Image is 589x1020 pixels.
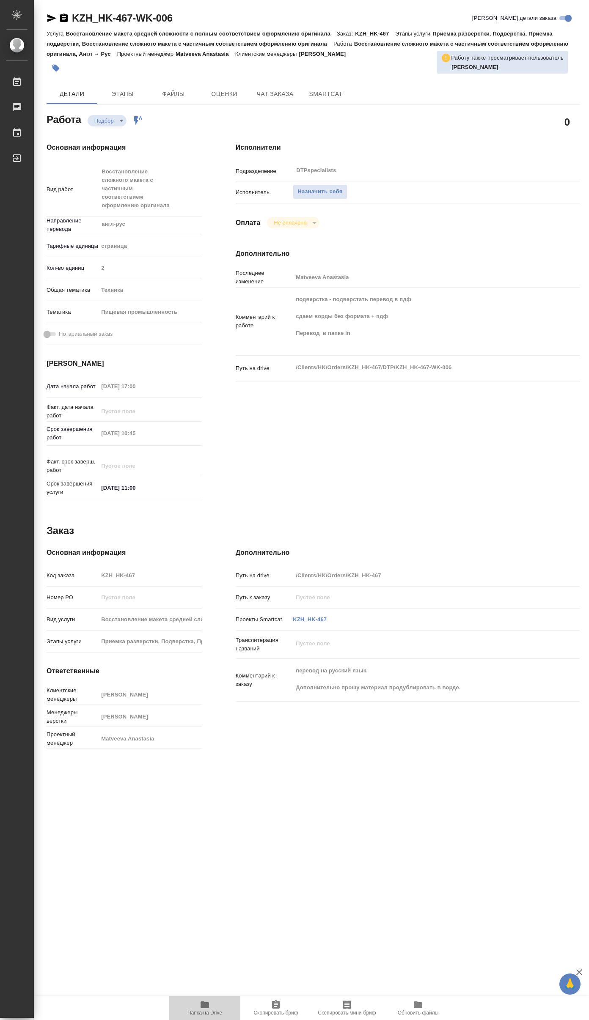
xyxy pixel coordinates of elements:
[293,271,551,283] input: Пустое поле
[236,672,293,688] p: Комментарий к заказу
[66,30,336,37] p: Восстановление макета средней сложности с полным соответствием оформлению оригинала
[236,249,580,259] h4: Дополнительно
[72,12,173,24] a: KZH_HK-467-WK-006
[47,730,98,747] p: Проектный менеджер
[293,184,347,199] button: Назначить себя
[47,359,202,369] h4: [PERSON_NAME]
[102,89,143,99] span: Этапы
[153,89,194,99] span: Файлы
[236,364,293,373] p: Путь на drive
[47,111,81,126] h2: Работа
[98,460,172,472] input: Пустое поле
[98,482,172,494] input: ✎ Введи что-нибудь
[47,59,65,77] button: Добавить тэг
[293,664,551,695] textarea: перевод на русский язык. Дополнительно прошу материал продублировать в ворде.
[98,262,201,274] input: Пустое поле
[47,185,98,194] p: Вид работ
[98,305,201,319] div: Пищевая промышленность
[297,187,342,197] span: Назначить себя
[98,405,172,417] input: Пустое поле
[47,708,98,725] p: Менеджеры верстки
[47,666,202,676] h4: Ответственные
[236,143,580,153] h4: Исполнители
[236,571,293,580] p: Путь на drive
[451,63,564,71] p: Петрова Валерия
[559,973,581,995] button: 🙏
[47,286,98,294] p: Общая тематика
[98,732,201,745] input: Пустое поле
[98,688,201,701] input: Пустое поле
[236,269,293,286] p: Последнее изменение
[293,569,551,581] input: Пустое поле
[47,30,66,37] p: Услуга
[98,635,201,647] input: Пустое поле
[92,117,116,124] button: Подбор
[47,308,98,316] p: Тематика
[236,188,293,197] p: Исполнитель
[333,41,354,47] p: Работа
[236,313,293,330] p: Комментарий к работе
[98,380,172,392] input: Пустое поле
[395,30,432,37] p: Этапы услуги
[47,686,98,703] p: Клиентские менеджеры
[47,30,553,47] p: Приемка разверстки, Подверстка, Приемка подверстки, Восстановление сложного макета с частичным со...
[47,242,98,250] p: Тарифные единицы
[355,30,395,37] p: KZH_HK-467
[293,292,551,349] textarea: подверстка - подверстать перевод в пдф сдаем ворды без формата + пдф Перевод в папке in
[88,115,127,126] div: Подбор
[59,330,113,338] span: Нотариальный заказ
[293,591,551,603] input: Пустое поле
[47,425,98,442] p: Срок завершения работ
[267,217,319,228] div: Подбор
[235,51,299,57] p: Клиентские менеджеры
[472,14,556,22] span: [PERSON_NAME] детали заказа
[563,975,577,993] span: 🙏
[236,615,293,624] p: Проекты Smartcat
[47,524,74,537] h2: Заказ
[47,615,98,624] p: Вид услуги
[47,458,98,474] p: Факт. срок заверш. работ
[306,89,346,99] span: SmartCat
[47,217,98,233] p: Направление перевода
[47,548,202,558] h4: Основная информация
[293,616,327,622] a: KZH_HK-467
[98,427,172,439] input: Пустое поле
[47,403,98,420] p: Факт. дата начала работ
[236,636,293,653] p: Транслитерация названий
[255,89,295,99] span: Чат заказа
[236,167,293,175] p: Подразделение
[337,30,355,37] p: Заказ:
[176,51,235,57] p: Matveeva Anastasia
[117,51,176,57] p: Проектный менеджер
[47,593,98,602] p: Номер РО
[47,571,98,580] p: Код заказа
[47,480,98,496] p: Срок завершения услуги
[98,569,201,581] input: Пустое поле
[52,89,92,99] span: Детали
[47,13,57,23] button: Скопировать ссылку для ЯМессенджера
[236,548,580,558] h4: Дополнительно
[98,283,201,297] div: Техника
[236,218,261,228] h4: Оплата
[299,51,352,57] p: [PERSON_NAME]
[451,64,498,70] b: [PERSON_NAME]
[204,89,245,99] span: Оценки
[98,591,201,603] input: Пустое поле
[564,115,570,129] h2: 0
[236,593,293,602] p: Путь к заказу
[47,382,98,391] p: Дата начала работ
[98,613,201,625] input: Пустое поле
[47,143,202,153] h4: Основная информация
[59,13,69,23] button: Скопировать ссылку
[47,264,98,272] p: Кол-во единиц
[293,360,551,375] textarea: /Clients/HK/Orders/KZH_HK-467/DTP/KZH_HK-467-WK-006
[98,239,201,253] div: страница
[271,219,309,226] button: Не оплачена
[451,54,564,62] p: Работу также просматривает пользователь
[47,637,98,646] p: Этапы услуги
[98,710,201,723] input: Пустое поле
